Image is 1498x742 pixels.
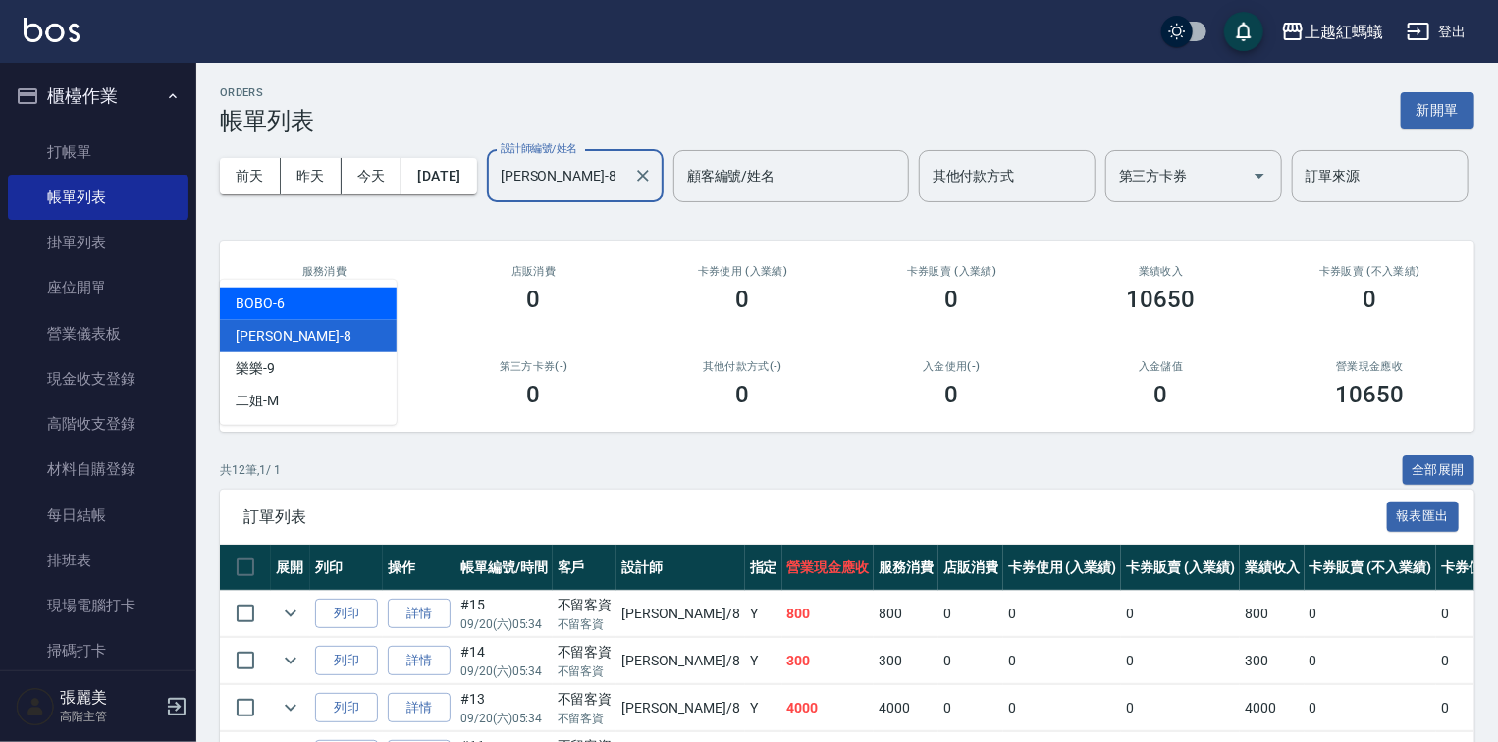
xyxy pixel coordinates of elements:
[236,293,285,314] span: BOBO -6
[1387,502,1460,532] button: 報表匯出
[1127,286,1196,313] h3: 10650
[553,545,617,591] th: 客戶
[874,685,938,731] td: 4000
[220,86,314,99] h2: ORDERS
[236,358,275,379] span: 樂樂 -9
[871,265,1033,278] h2: 卡券販賣 (入業績)
[782,685,875,731] td: 4000
[455,685,553,731] td: #13
[1364,286,1377,313] h3: 0
[8,130,188,175] a: 打帳單
[558,642,613,662] div: 不留客資
[558,689,613,710] div: 不留客資
[1305,545,1436,591] th: 卡券販賣 (不入業績)
[8,71,188,122] button: 櫃檯作業
[1403,455,1475,486] button: 全部展開
[24,18,80,42] img: Logo
[782,591,875,637] td: 800
[558,662,613,680] p: 不留客資
[1399,14,1474,50] button: 登出
[455,638,553,684] td: #14
[60,688,160,708] h5: 張麗美
[1305,638,1436,684] td: 0
[236,326,351,346] span: [PERSON_NAME] -8
[527,381,541,408] h3: 0
[460,710,548,727] p: 09/20 (六) 05:34
[388,646,451,676] a: 詳情
[1003,685,1122,731] td: 0
[1240,638,1305,684] td: 300
[1121,685,1240,731] td: 0
[1401,100,1474,119] a: 新開單
[1273,12,1391,52] button: 上越紅螞蟻
[527,286,541,313] h3: 0
[8,220,188,265] a: 掛單列表
[453,265,615,278] h2: 店販消費
[558,710,613,727] p: 不留客資
[388,693,451,723] a: 詳情
[455,545,553,591] th: 帳單編號/時間
[1080,360,1242,373] h2: 入金儲值
[871,360,1033,373] h2: 入金使用(-)
[1080,265,1242,278] h2: 業績收入
[558,595,613,615] div: 不留客資
[938,591,1003,637] td: 0
[276,646,305,675] button: expand row
[1224,12,1263,51] button: save
[1305,591,1436,637] td: 0
[1387,506,1460,525] a: 報表匯出
[276,599,305,628] button: expand row
[1240,685,1305,731] td: 4000
[1121,545,1240,591] th: 卡券販賣 (入業績)
[1003,545,1122,591] th: 卡券使用 (入業績)
[243,265,405,278] h3: 服務消費
[662,265,824,278] h2: 卡券使用 (入業績)
[938,638,1003,684] td: 0
[60,708,160,725] p: 高階主管
[271,545,310,591] th: 展開
[782,638,875,684] td: 300
[874,638,938,684] td: 300
[616,591,744,637] td: [PERSON_NAME] /8
[1244,160,1275,191] button: Open
[501,141,577,156] label: 設計師編號/姓名
[8,628,188,673] a: 掃碼打卡
[616,638,744,684] td: [PERSON_NAME] /8
[1003,591,1122,637] td: 0
[1003,638,1122,684] td: 0
[243,507,1387,527] span: 訂單列表
[8,401,188,447] a: 高階收支登錄
[315,693,378,723] button: 列印
[1289,265,1451,278] h2: 卡券販賣 (不入業績)
[401,158,476,194] button: [DATE]
[945,381,959,408] h3: 0
[938,545,1003,591] th: 店販消費
[1289,360,1451,373] h2: 營業現金應收
[1305,685,1436,731] td: 0
[662,360,824,373] h2: 其他付款方式(-)
[1305,20,1383,44] div: 上越紅螞蟻
[460,615,548,633] p: 09/20 (六) 05:34
[236,391,279,411] span: 二姐 -M
[1121,638,1240,684] td: 0
[8,311,188,356] a: 營業儀表板
[8,175,188,220] a: 帳單列表
[220,107,314,134] h3: 帳單列表
[938,685,1003,731] td: 0
[874,591,938,637] td: 800
[745,545,782,591] th: 指定
[220,158,281,194] button: 前天
[1401,92,1474,129] button: 新開單
[383,545,455,591] th: 操作
[745,591,782,637] td: Y
[874,545,938,591] th: 服務消費
[315,599,378,629] button: 列印
[945,286,959,313] h3: 0
[1240,591,1305,637] td: 800
[388,599,451,629] a: 詳情
[616,545,744,591] th: 設計師
[220,461,281,479] p: 共 12 筆, 1 / 1
[629,162,657,189] button: Clear
[8,493,188,538] a: 每日結帳
[1336,381,1405,408] h3: 10650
